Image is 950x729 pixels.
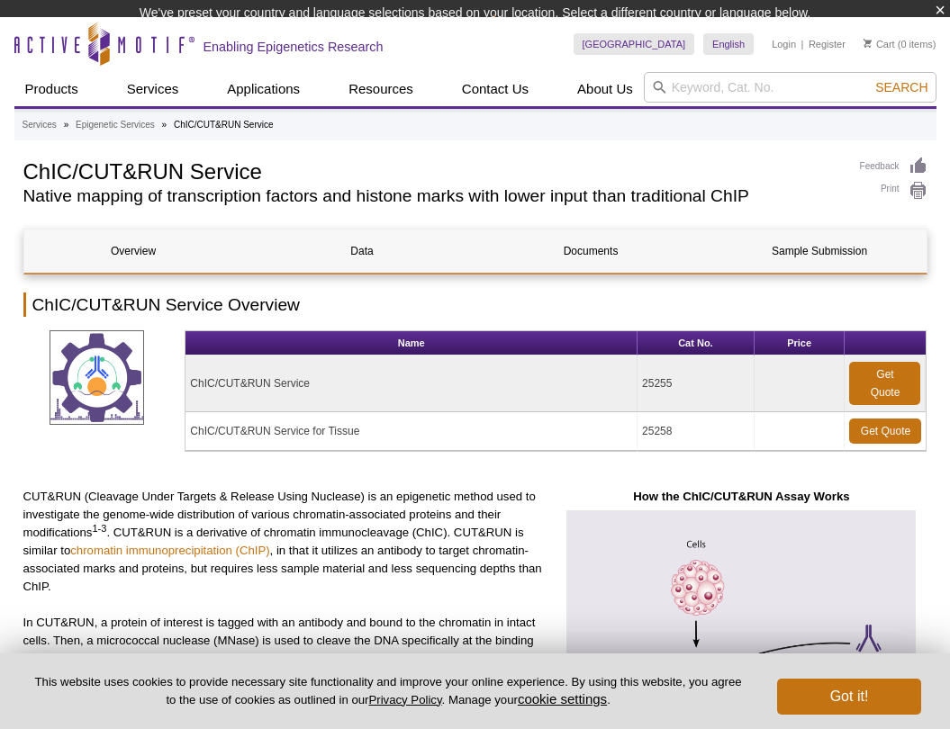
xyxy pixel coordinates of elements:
a: Privacy Policy [368,693,441,706]
img: ChIC/CUT&RUN Service [50,330,144,425]
a: Feedback [860,157,927,176]
p: CUT&RUN (Cleavage Under Targets & Release Using Nuclease) is an epigenetic method used to investi... [23,488,543,596]
a: Cart [864,38,895,50]
li: | [801,33,804,55]
a: Resources [338,72,424,106]
a: Overview [24,229,243,273]
a: Products [14,72,89,106]
td: ChIC/CUT&RUN Service for Tissue [185,412,638,451]
button: cookie settings [518,691,607,706]
a: Login [772,38,796,50]
th: Cat No. [638,331,755,355]
a: chromatin immunoprecipitation (ChIP) [70,544,269,557]
a: Services [23,117,57,133]
button: Search [870,79,933,95]
img: Change Here [493,13,541,56]
th: Name [185,331,638,355]
a: Data [253,229,472,273]
a: English [703,33,754,55]
li: (0 items) [864,33,936,55]
p: This website uses cookies to provide necessary site functionality and improve your online experie... [29,674,747,708]
a: Contact Us [451,72,539,106]
a: Documents [482,229,701,273]
a: Register [809,38,846,50]
a: [GEOGRAPHIC_DATA] [574,33,695,55]
strong: How the ChIC/CUT&RUN Assay Works [633,490,849,503]
h1: ChIC/CUT&RUN Service [23,157,842,184]
th: Price [755,331,846,355]
h2: ChIC/CUT&RUN Service Overview [23,292,927,317]
sup: 1-3 [92,523,106,534]
input: Keyword, Cat. No. [644,72,936,103]
td: 25255 [638,355,755,412]
p: In CUT&RUN, a protein of interest is tagged with an antibody and bound to the chromatin in intact... [23,614,543,704]
li: ChIC/CUT&RUN Service [174,120,274,130]
td: 25258 [638,412,755,451]
img: Your Cart [864,39,872,48]
a: Print [860,181,927,201]
h2: Enabling Epigenetics Research [204,39,384,55]
a: Applications [216,72,311,106]
td: ChIC/CUT&RUN Service [185,355,638,412]
a: About Us [566,72,644,106]
a: Services [116,72,190,106]
a: Sample Submission [710,229,929,273]
a: Epigenetic Services [76,117,155,133]
span: Search [875,80,927,94]
li: » [162,120,167,130]
h2: Native mapping of transcription factors and histone marks with lower input than traditional ChIP [23,188,842,204]
li: » [64,120,69,130]
button: Got it! [777,679,921,715]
